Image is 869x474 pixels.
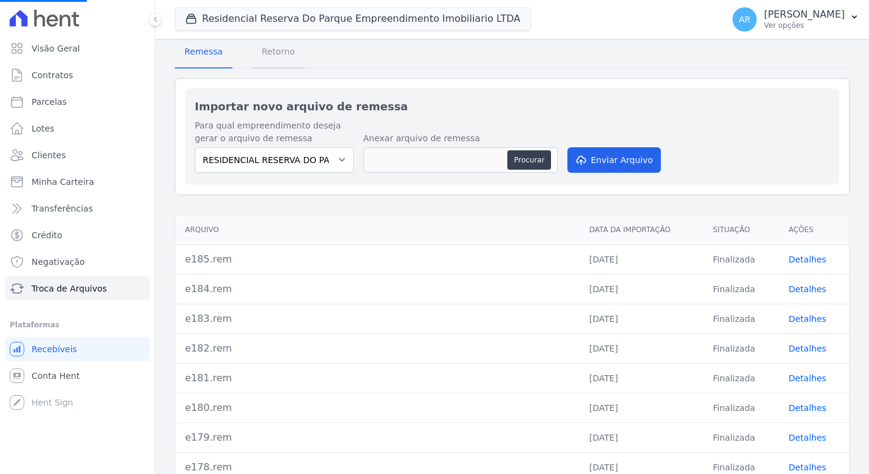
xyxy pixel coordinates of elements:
span: Negativação [32,256,85,268]
a: Recebíveis [5,337,150,361]
div: e181.rem [185,371,570,386]
div: e180.rem [185,401,570,415]
th: Data da Importação [580,215,703,245]
span: AR [739,15,750,24]
button: AR [PERSON_NAME] Ver opções [723,2,869,36]
td: Finalizada [703,422,779,452]
label: Para qual empreendimento deseja gerar o arquivo de remessa [195,119,354,145]
td: Finalizada [703,244,779,274]
td: [DATE] [580,393,703,422]
th: Ações [779,215,849,245]
span: Troca de Arquivos [32,282,107,295]
button: Residencial Reserva Do Parque Empreendimento Imobiliario LTDA [175,7,531,30]
td: Finalizada [703,333,779,363]
td: [DATE] [580,363,703,393]
a: Troca de Arquivos [5,276,150,301]
span: Visão Geral [32,42,80,55]
td: [DATE] [580,244,703,274]
a: Negativação [5,250,150,274]
a: Contratos [5,63,150,87]
a: Detalhes [788,314,826,324]
td: [DATE] [580,304,703,333]
th: Arquivo [175,215,580,245]
span: Remessa [177,39,230,64]
span: Recebíveis [32,343,77,355]
span: Parcelas [32,96,67,108]
span: Transferências [32,202,93,215]
a: Parcelas [5,90,150,114]
td: [DATE] [580,333,703,363]
a: Detalhes [788,462,826,472]
button: Enviar Arquivo [567,147,661,173]
span: Retorno [254,39,302,64]
span: Clientes [32,149,66,161]
p: [PERSON_NAME] [764,8,845,21]
td: [DATE] [580,422,703,452]
a: Transferências [5,196,150,221]
a: Detalhes [788,344,826,353]
a: Detalhes [788,255,826,264]
span: Minha Carteira [32,176,94,188]
div: e185.rem [185,252,570,267]
div: e179.rem [185,430,570,445]
a: Retorno [252,37,305,68]
span: Lotes [32,122,55,135]
div: e184.rem [185,282,570,296]
p: Ver opções [764,21,845,30]
div: e182.rem [185,341,570,356]
label: Anexar arquivo de remessa [363,132,558,145]
th: Situação [703,215,779,245]
a: Conta Hent [5,364,150,388]
td: Finalizada [703,274,779,304]
button: Procurar [507,150,551,170]
a: Remessa [175,37,232,68]
a: Clientes [5,143,150,167]
div: Plataformas [10,318,145,332]
span: Conta Hent [32,370,79,382]
a: Detalhes [788,433,826,442]
h2: Importar novo arquivo de remessa [195,98,830,115]
a: Visão Geral [5,36,150,61]
a: Lotes [5,116,150,141]
a: Crédito [5,223,150,247]
nav: Tab selector [175,37,305,68]
td: Finalizada [703,363,779,393]
div: e183.rem [185,312,570,326]
a: Minha Carteira [5,170,150,194]
a: Detalhes [788,284,826,294]
td: Finalizada [703,304,779,333]
td: [DATE] [580,274,703,304]
a: Detalhes [788,403,826,413]
span: Crédito [32,229,63,241]
span: Contratos [32,69,73,81]
td: Finalizada [703,393,779,422]
a: Detalhes [788,373,826,383]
